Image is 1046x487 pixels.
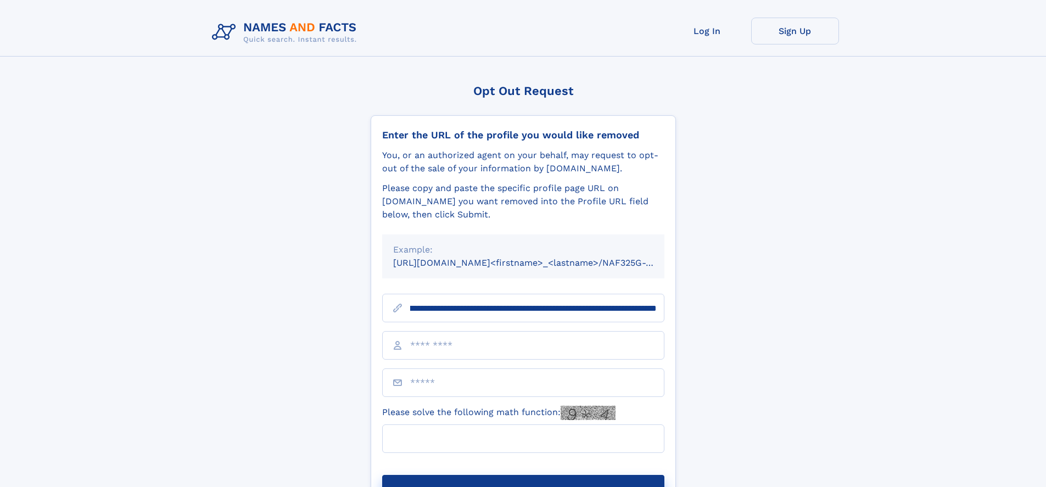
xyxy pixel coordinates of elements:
[382,182,664,221] div: Please copy and paste the specific profile page URL on [DOMAIN_NAME] you want removed into the Pr...
[208,18,366,47] img: Logo Names and Facts
[393,258,685,268] small: [URL][DOMAIN_NAME]<firstname>_<lastname>/NAF325G-xxxxxxxx
[663,18,751,44] a: Log In
[382,129,664,141] div: Enter the URL of the profile you would like removed
[393,243,653,256] div: Example:
[382,406,616,420] label: Please solve the following math function:
[371,84,676,98] div: Opt Out Request
[382,149,664,175] div: You, or an authorized agent on your behalf, may request to opt-out of the sale of your informatio...
[751,18,839,44] a: Sign Up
